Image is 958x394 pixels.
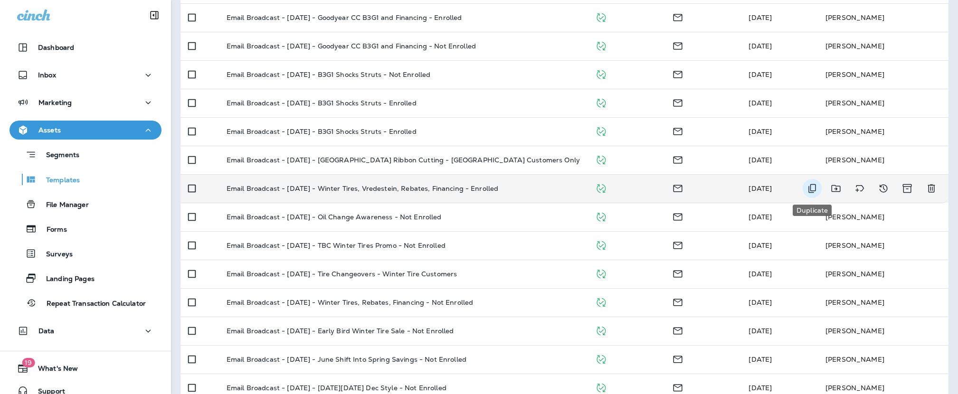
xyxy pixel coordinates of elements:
[672,326,683,334] span: Email
[749,384,772,392] span: Melinda Vorhees
[22,358,35,367] span: 19
[227,242,446,249] p: Email Broadcast - [DATE] - TBC Winter Tires Promo - Not Enrolled
[9,93,161,112] button: Marketing
[672,155,683,163] span: Email
[38,126,61,134] p: Assets
[595,240,607,249] span: Published
[672,240,683,249] span: Email
[826,179,845,198] button: Move to folder
[227,327,454,335] p: Email Broadcast - [DATE] - Early Bird Winter Tire Sale - Not Enrolled
[38,327,55,335] p: Data
[9,144,161,165] button: Segments
[595,155,607,163] span: Published
[595,126,607,135] span: Published
[227,384,446,392] p: Email Broadcast - [DATE] - [DATE][DATE] Dec Style - Not Enrolled
[749,327,772,335] span: Melinda Vorhees
[595,383,607,391] span: Published
[672,183,683,192] span: Email
[672,126,683,135] span: Email
[9,219,161,239] button: Forms
[595,212,607,220] span: Published
[803,179,822,198] button: Duplicate
[818,203,949,231] td: [PERSON_NAME]
[37,250,73,259] p: Surveys
[9,244,161,263] button: Surveys
[227,128,417,135] p: Email Broadcast - [DATE] - B3G1 Shocks Struts - Enrolled
[595,41,607,49] span: Published
[595,183,607,192] span: Published
[227,270,457,278] p: Email Broadcast - [DATE] - Tire Changeovers - Winter Tire Customers
[9,66,161,84] button: Inbox
[749,241,772,250] span: Melinda Vorhees
[749,127,772,136] span: Melinda Vorhees
[672,354,683,363] span: Email
[9,293,161,313] button: Repeat Transaction Calculator
[874,179,893,198] button: View Changelog
[749,42,772,50] span: Melinda Vorhees
[227,356,466,363] p: Email Broadcast - [DATE] - June Shift Into Spring Savings - Not Enrolled
[595,269,607,277] span: Published
[818,260,949,288] td: [PERSON_NAME]
[749,70,772,79] span: Melinda Vorhees
[141,6,168,25] button: Collapse Sidebar
[672,12,683,21] span: Email
[672,69,683,78] span: Email
[227,156,580,164] p: Email Broadcast - [DATE] - [GEOGRAPHIC_DATA] Ribbon Cutting - [GEOGRAPHIC_DATA] Customers Only
[818,3,949,32] td: [PERSON_NAME]
[749,184,772,193] span: Melinda Vorhees
[818,60,949,89] td: [PERSON_NAME]
[922,179,941,198] button: Delete
[749,13,772,22] span: Melinda Vorhees
[595,12,607,21] span: Published
[749,355,772,364] span: Melinda Vorhees
[37,275,95,284] p: Landing Pages
[672,98,683,106] span: Email
[672,383,683,391] span: Email
[749,213,772,221] span: Melinda Vorhees
[227,14,462,21] p: Email Broadcast - [DATE] - Goodyear CC B3G1 and Financing - Enrolled
[9,121,161,140] button: Assets
[227,213,442,221] p: Email Broadcast - [DATE] - Oil Change Awareness - Not Enrolled
[9,359,161,378] button: 19What's New
[672,269,683,277] span: Email
[595,354,607,363] span: Published
[9,169,161,189] button: Templates
[28,365,78,376] span: What's New
[898,179,917,198] button: Archive
[818,146,949,174] td: [PERSON_NAME]
[672,212,683,220] span: Email
[672,41,683,49] span: Email
[227,299,473,306] p: Email Broadcast - [DATE] - Winter Tires, Rebates, Financing - Not Enrolled
[227,99,417,107] p: Email Broadcast - [DATE] - B3G1 Shocks Struts - Enrolled
[749,270,772,278] span: Melinda Vorhees
[227,185,498,192] p: Email Broadcast - [DATE] - Winter Tires, Vredestein, Rebates, Financing - Enrolled
[37,201,89,210] p: File Manager
[37,176,80,185] p: Templates
[595,69,607,78] span: Published
[227,42,476,50] p: Email Broadcast - [DATE] - Goodyear CC B3G1 and Financing - Not Enrolled
[9,38,161,57] button: Dashboard
[818,317,949,345] td: [PERSON_NAME]
[818,32,949,60] td: [PERSON_NAME]
[749,156,772,164] span: Melinda Vorhees
[37,225,67,235] p: Forms
[749,99,772,107] span: Melinda Vorhees
[38,71,56,79] p: Inbox
[595,98,607,106] span: Published
[850,179,869,198] button: Add tags
[818,89,949,117] td: [PERSON_NAME]
[37,151,79,160] p: Segments
[793,205,832,216] div: Duplicate
[818,231,949,260] td: [PERSON_NAME]
[9,321,161,340] button: Data
[37,300,146,309] p: Repeat Transaction Calculator
[38,99,72,106] p: Marketing
[38,44,74,51] p: Dashboard
[749,298,772,307] span: Melinda Vorhees
[818,288,949,317] td: [PERSON_NAME]
[9,268,161,288] button: Landing Pages
[227,71,430,78] p: Email Broadcast - [DATE] - B3G1 Shocks Struts - Not Enrolled
[9,194,161,214] button: File Manager
[818,345,949,374] td: [PERSON_NAME]
[818,117,949,146] td: [PERSON_NAME]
